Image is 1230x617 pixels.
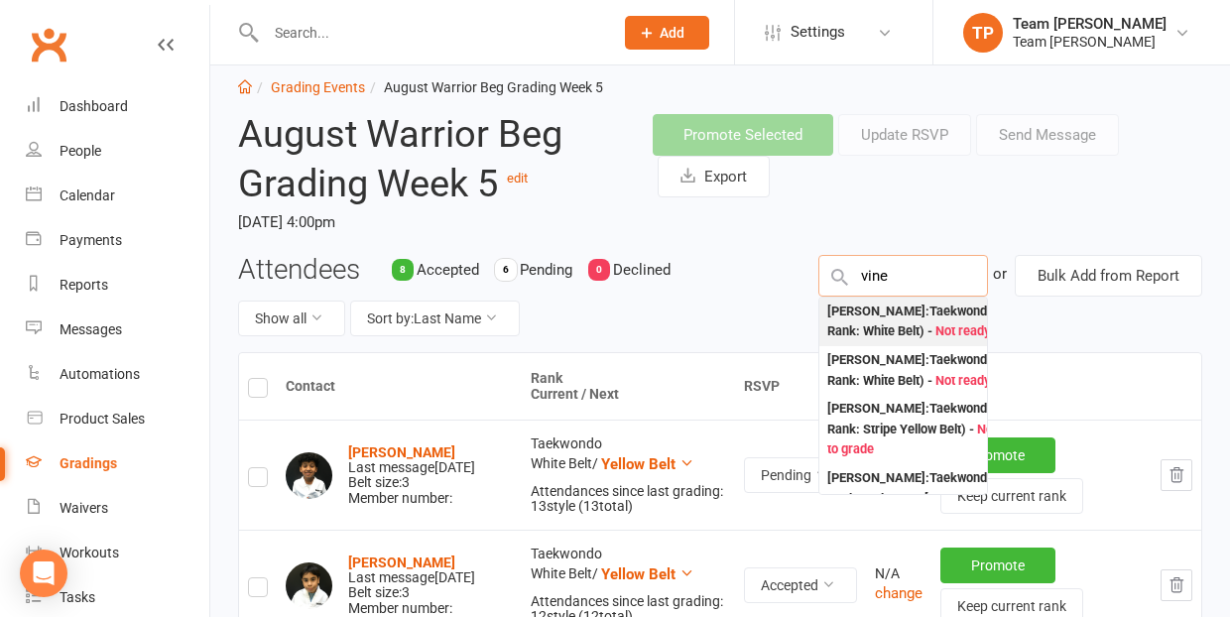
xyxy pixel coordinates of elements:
a: Calendar [26,174,209,218]
div: Last message [DATE] [348,570,475,585]
div: Team [PERSON_NAME] [1013,15,1167,33]
button: Bulk Add from Report [1015,255,1202,297]
li: August Warrior Beg Grading Week 5 [365,76,603,98]
a: People [26,129,209,174]
div: Reports [60,277,108,293]
span: Settings [791,10,845,55]
button: Export [658,156,770,197]
span: Not ready to grade [935,373,1040,388]
a: Dashboard [26,84,209,129]
div: Calendar [60,187,115,203]
a: Workouts [26,531,209,575]
button: Keep current rank [940,478,1083,514]
div: Payments [60,232,122,248]
h3: Attendees [238,255,360,286]
div: Belt size: 3 Member number: [348,445,475,507]
button: Yellow Belt [601,562,694,586]
a: Reports [26,263,209,308]
input: Search... [260,19,599,47]
time: [DATE] 4:00pm [238,205,623,239]
a: edit [507,171,528,185]
button: Accepted [744,567,857,603]
a: Gradings [26,441,209,486]
div: Team [PERSON_NAME] [1013,33,1167,51]
a: [PERSON_NAME] [348,555,455,570]
th: RSVP [735,353,866,420]
div: Gradings [60,455,117,471]
button: Show all [238,301,345,336]
div: Dashboard [60,98,128,114]
button: Promote [940,548,1055,583]
button: Sort by:Last Name [350,301,520,336]
button: Add [625,16,709,50]
a: Messages [26,308,209,352]
div: [PERSON_NAME] : Taekwondo (Current Rank: Stripe Yellow Belt ) - [827,399,1042,460]
div: Belt size: 3 Member number: [348,555,475,617]
a: Automations [26,352,209,397]
input: Search Members by name [818,255,989,297]
div: People [60,143,101,159]
div: 6 [495,259,517,281]
div: [PERSON_NAME] : Taekwondo (Current Rank: 2nd Poom/[PERSON_NAME] ) - [827,468,1042,530]
div: 8 [392,259,414,281]
div: Workouts [60,545,119,560]
span: Add [660,25,684,41]
button: Yellow Belt [601,452,694,476]
a: Payments [26,218,209,263]
button: Pending [744,457,850,493]
div: Tasks [60,589,95,605]
img: Malu Coles [286,562,332,609]
a: [PERSON_NAME] [348,444,455,460]
div: Last message [DATE] [348,460,475,475]
th: Contact [277,353,522,420]
div: Open Intercom Messenger [20,550,67,597]
div: Product Sales [60,411,145,427]
div: N/A [875,566,922,581]
td: Taekwondo White Belt / [522,420,735,530]
th: Payment [866,353,1201,420]
a: Waivers [26,486,209,531]
span: Accepted [417,261,479,279]
th: Rank Current / Next [522,353,735,420]
div: TP [963,13,1003,53]
div: Messages [60,321,122,337]
span: Yellow Belt [601,565,676,583]
span: Pending [520,261,572,279]
button: change [875,581,922,605]
img: Hamza Abukar [286,452,332,499]
div: Waivers [60,500,108,516]
a: Grading Events [271,79,365,95]
div: Attendances since last grading: 13 style ( 13 total) [531,484,726,515]
button: Promote [940,437,1055,473]
span: Not ready to grade [935,323,1040,338]
div: or [993,255,1007,293]
a: Product Sales [26,397,209,441]
span: Yellow Belt [601,455,676,473]
div: 0 [588,259,610,281]
div: [PERSON_NAME] : Taekwondo (Current Rank: White Belt ) - [827,350,1042,391]
div: Automations [60,366,140,382]
h2: August Warrior Beg Grading Week 5 [238,114,623,204]
span: Declined [613,261,671,279]
a: Clubworx [24,20,73,69]
div: [PERSON_NAME] : Taekwondo (Current Rank: White Belt ) - [827,302,1042,342]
